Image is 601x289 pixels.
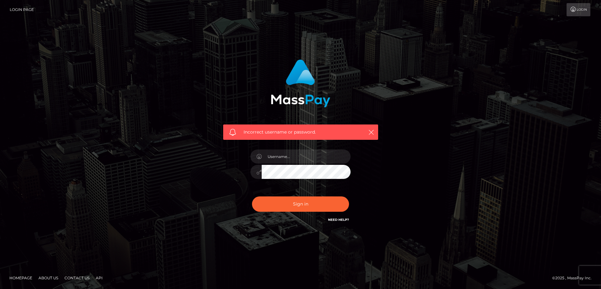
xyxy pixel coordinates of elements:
[36,273,61,283] a: About Us
[252,196,349,212] button: Sign in
[328,218,349,222] a: Need Help?
[62,273,92,283] a: Contact Us
[552,275,596,281] div: © 2025 , MassPay Inc.
[262,150,351,164] input: Username...
[7,273,35,283] a: Homepage
[271,59,330,107] img: MassPay Login
[567,3,590,16] a: Login
[10,3,34,16] a: Login Page
[244,129,358,135] span: Incorrect username or password.
[93,273,105,283] a: API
